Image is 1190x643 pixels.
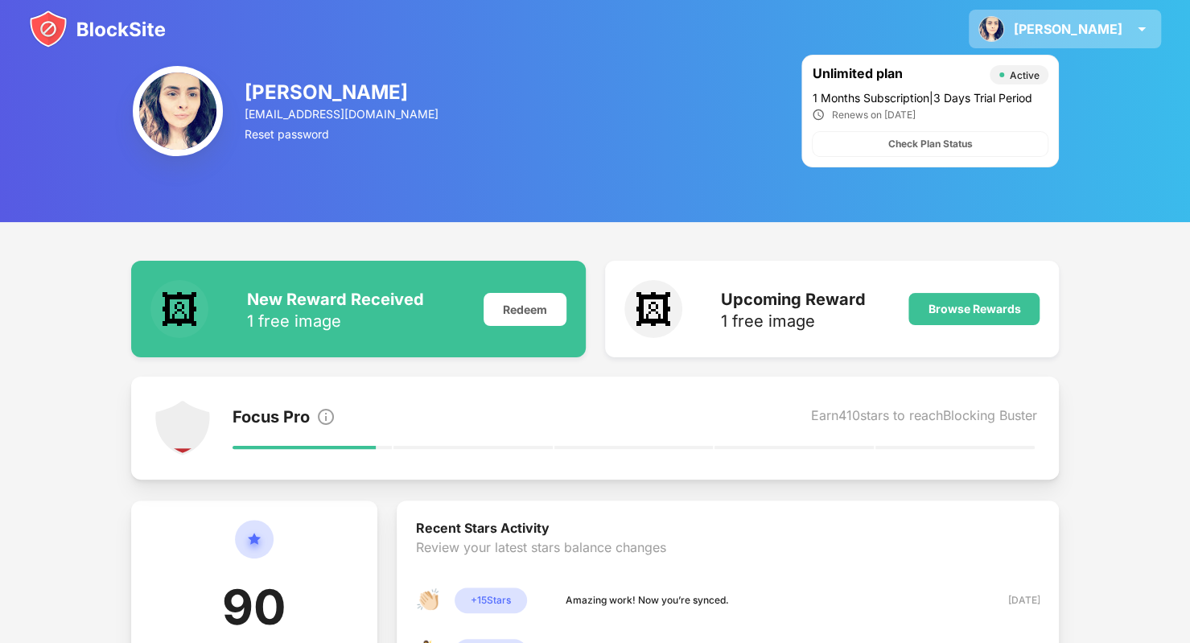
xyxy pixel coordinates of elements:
div: [PERSON_NAME] [245,80,441,104]
div: Redeem [484,293,566,326]
div: 👏🏻 [416,587,442,613]
div: [PERSON_NAME] [1014,21,1122,37]
img: points-level-1.svg [154,399,212,457]
div: 1 free image [247,313,424,329]
img: blocksite-icon.svg [29,10,166,48]
div: Check Plan Status [888,136,973,152]
div: Unlimited plan [812,65,982,84]
div: + 15 Stars [455,587,527,613]
img: ACg8ocLD5Etd8nFm9Y_NafIVU8GY7Nx3Km4DVWY4jWlJZTY3X8c=s96-c [978,16,1004,42]
div: Amazing work! Now you’re synced. [566,592,729,608]
div: Renews on [DATE] [831,109,915,121]
img: info.svg [316,407,336,427]
img: ACg8ocLD5Etd8nFm9Y_NafIVU8GY7Nx3Km4DVWY4jWlJZTY3X8c=s96-c [133,66,223,156]
div: 🖼 [624,280,682,338]
div: Reset password [245,127,441,141]
div: 🖼 [150,280,208,338]
div: Upcoming Reward [721,290,866,309]
div: [EMAIL_ADDRESS][DOMAIN_NAME] [245,107,441,121]
div: 1 free image [721,313,866,329]
div: Focus Pro [233,407,310,430]
div: Browse Rewards [928,303,1020,315]
div: [DATE] [982,592,1040,608]
img: circle-star.svg [235,520,274,578]
div: 1 Months Subscription | 3 Days Trial Period [812,91,1048,105]
div: Recent Stars Activity [416,520,1040,539]
div: New Reward Received [247,290,424,309]
div: Earn 410 stars to reach Blocking Buster [810,407,1036,430]
img: clock_ic.svg [812,108,825,122]
div: Review your latest stars balance changes [416,539,1040,587]
div: Active [1009,69,1039,81]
